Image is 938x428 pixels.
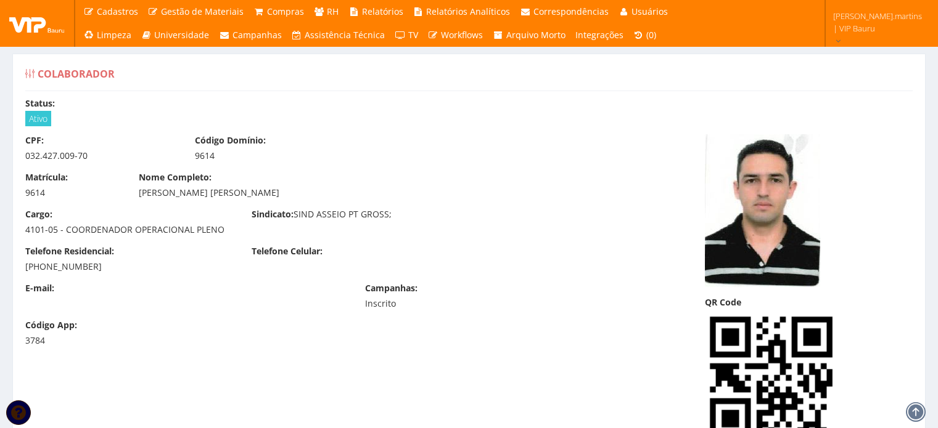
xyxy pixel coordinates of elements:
[488,23,570,47] a: Arquivo Morto
[136,23,215,47] a: Universidade
[25,319,77,331] label: Código App:
[327,6,339,17] span: RH
[78,23,136,47] a: Limpeza
[252,208,294,220] label: Sindicato:
[232,29,282,41] span: Campanhas
[139,171,212,184] label: Nome Completo:
[365,282,418,294] label: Campanhas:
[25,260,233,273] div: [PHONE_NUMBER]
[833,10,922,34] span: [PERSON_NAME].martins | VIP Bauru
[25,208,52,220] label: Cargo:
[25,97,55,110] label: Status:
[154,29,209,41] span: Universidade
[252,245,323,257] label: Telefone Celular:
[214,23,287,47] a: Campanhas
[365,297,516,310] div: Inscrito
[25,334,120,347] div: 3784
[305,29,385,41] span: Assistência Técnica
[25,150,176,162] div: 032.427.009-70
[195,134,266,147] label: Código Domínio:
[38,67,115,81] span: Colaborador
[267,6,304,17] span: Compras
[506,29,566,41] span: Arquivo Morto
[646,29,656,41] span: (0)
[195,150,346,162] div: 9614
[287,23,390,47] a: Assistência Técnica
[25,245,114,257] label: Telefone Residencial:
[390,23,423,47] a: TV
[9,14,65,33] img: logo
[575,29,623,41] span: Integrações
[705,296,741,309] label: QR Code
[426,6,510,17] span: Relatórios Analíticos
[139,187,574,199] div: [PERSON_NAME] [PERSON_NAME]
[705,134,820,287] img: 2b35577956d558d7ec0f1541e9a7d923.jpeg
[628,23,662,47] a: (0)
[242,208,469,224] div: SIND ASSEIO PT GROSS;
[25,224,233,236] div: 4101-05 - COORDENADOR OPERACIONAL PLENO
[25,171,68,184] label: Matrícula:
[632,6,668,17] span: Usuários
[441,29,483,41] span: Workflows
[25,134,44,147] label: CPF:
[570,23,628,47] a: Integrações
[25,187,120,199] div: 9614
[161,6,244,17] span: Gestão de Materiais
[97,29,131,41] span: Limpeza
[97,6,138,17] span: Cadastros
[25,282,54,294] label: E-mail:
[408,29,418,41] span: TV
[533,6,609,17] span: Correspondências
[362,6,403,17] span: Relatórios
[423,23,488,47] a: Workflows
[25,111,51,126] span: Ativo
